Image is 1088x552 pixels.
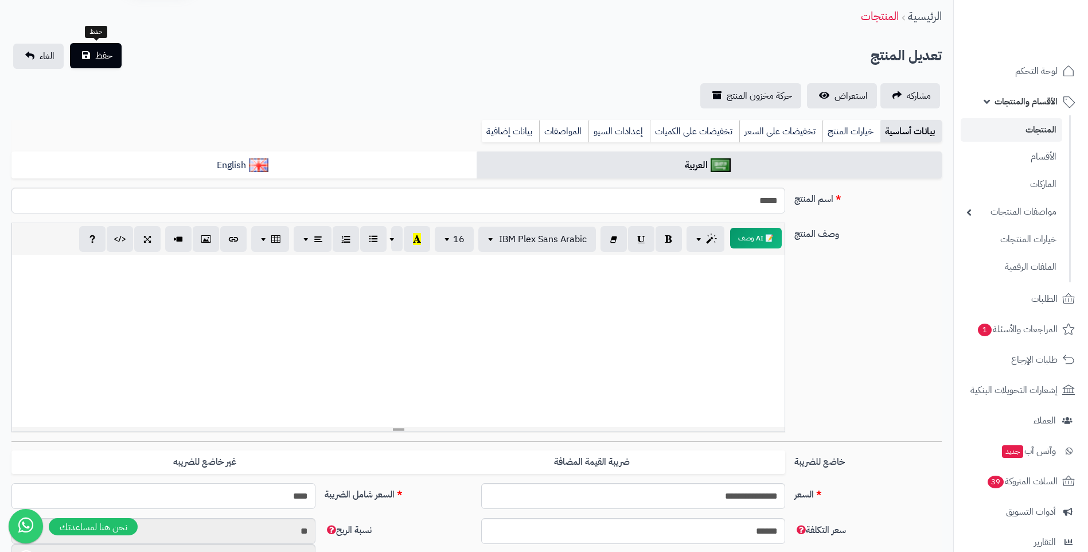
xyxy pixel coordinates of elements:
[790,450,946,469] label: خاضع للضريبة
[1015,63,1058,79] span: لوحة التحكم
[539,120,588,143] a: المواصفات
[1034,413,1056,429] span: العملاء
[961,437,1081,465] a: وآتس آبجديد
[970,382,1058,398] span: إشعارات التحويلات البنكية
[13,44,64,69] a: الغاء
[908,7,942,25] a: الرئيسية
[1010,31,1077,55] img: logo-2.png
[499,232,587,246] span: IBM Plex Sans Arabic
[790,223,946,241] label: وصف المنتج
[807,83,877,108] a: استعراض
[85,26,107,38] div: حفظ
[249,158,269,172] img: English
[822,120,880,143] a: خيارات المنتج
[986,473,1058,489] span: السلات المتروكة
[435,227,474,252] button: 16
[790,483,946,502] label: السعر
[834,89,868,103] span: استعراض
[650,120,739,143] a: تخفيضات على الكميات
[727,89,792,103] span: حركة مخزون المنتج
[961,346,1081,374] a: طلبات الإرجاع
[988,476,1004,488] span: 39
[961,118,1062,142] a: المنتجات
[399,450,785,474] label: ضريبة القيمة المضافة
[1011,352,1058,368] span: طلبات الإرجاع
[871,44,942,68] h2: تعديل المنتج
[794,523,846,537] span: سعر التكلفة
[478,227,596,252] button: IBM Plex Sans Arabic
[907,89,931,103] span: مشاركه
[1001,443,1056,459] span: وآتس آب
[790,188,946,206] label: اسم المنتج
[325,523,372,537] span: نسبة الربح
[961,227,1062,252] a: خيارات المنتجات
[1006,504,1056,520] span: أدوات التسويق
[961,468,1081,495] a: السلات المتروكة39
[961,285,1081,313] a: الطلبات
[739,120,822,143] a: تخفيضات على السعر
[961,145,1062,169] a: الأقسام
[880,120,942,143] a: بيانات أساسية
[320,483,477,502] label: السعر شامل الضريبة
[11,151,477,180] a: English
[861,7,899,25] a: المنتجات
[1034,534,1056,550] span: التقارير
[880,83,940,108] a: مشاركه
[40,49,54,63] span: الغاء
[11,450,398,474] label: غير خاضع للضريبه
[978,324,992,336] span: 1
[961,200,1062,224] a: مواصفات المنتجات
[961,498,1081,526] a: أدوات التسويق
[961,376,1081,404] a: إشعارات التحويلات البنكية
[477,151,942,180] a: العربية
[995,94,1058,110] span: الأقسام والمنتجات
[961,255,1062,279] a: الملفات الرقمية
[700,83,801,108] a: حركة مخزون المنتج
[1031,291,1058,307] span: الطلبات
[961,172,1062,197] a: الماركات
[482,120,539,143] a: بيانات إضافية
[588,120,650,143] a: إعدادات السيو
[70,43,122,68] button: حفظ
[977,321,1058,337] span: المراجعات والأسئلة
[961,316,1081,343] a: المراجعات والأسئلة1
[711,158,731,172] img: العربية
[1002,445,1023,458] span: جديد
[453,232,465,246] span: 16
[730,228,782,248] button: 📝 AI وصف
[961,407,1081,434] a: العملاء
[961,57,1081,85] a: لوحة التحكم
[95,49,112,63] span: حفظ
